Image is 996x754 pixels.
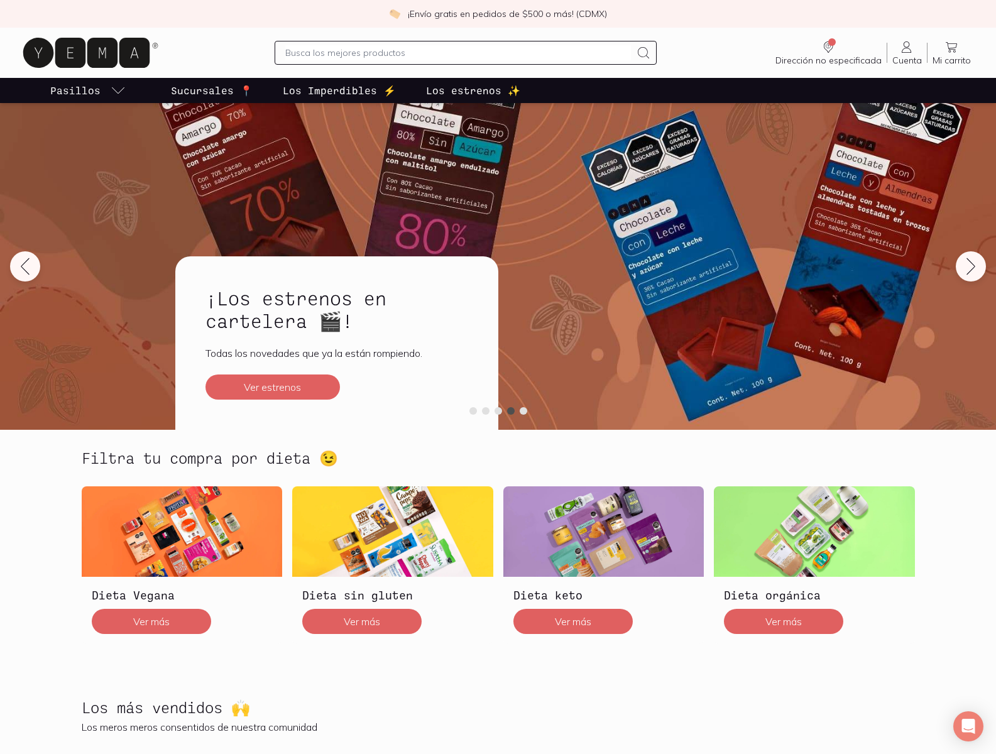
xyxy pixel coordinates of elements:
a: pasillo-todos-link [48,78,128,103]
h3: Dieta sin gluten [302,587,483,603]
img: Dieta orgánica [714,486,915,577]
img: Dieta keto [503,486,704,577]
input: Busca los mejores productos [285,45,631,60]
p: Pasillos [50,83,101,98]
button: Ver más [724,609,843,634]
a: Sucursales 📍 [168,78,255,103]
p: Sucursales 📍 [171,83,253,98]
img: Dieta Vegana [82,486,283,577]
div: Open Intercom Messenger [953,711,983,741]
img: Dieta sin gluten [292,486,493,577]
button: Ver más [92,609,211,634]
h3: Dieta Vegana [92,587,273,603]
p: Los estrenos ✨ [426,83,520,98]
a: Dieta ketoDieta ketoVer más [503,486,704,643]
h2: Los más vendidos 🙌 [82,699,250,716]
a: ¡Los estrenos en cartelera 🎬!Todas los novedades que ya la están rompiendo.Ver estrenos [175,256,498,430]
p: Los Imperdibles ⚡️ [283,83,396,98]
h3: Dieta orgánica [724,587,905,603]
a: Los estrenos ✨ [424,78,523,103]
a: Dirección no especificada [770,40,887,66]
button: Ver estrenos [205,374,340,400]
img: check [389,8,400,19]
h3: Dieta keto [513,587,694,603]
span: Mi carrito [933,55,971,66]
a: Dieta sin glutenDieta sin glutenVer más [292,486,493,643]
h2: ¡Los estrenos en cartelera 🎬! [205,287,468,332]
p: Los meros meros consentidos de nuestra comunidad [82,721,915,733]
a: Mi carrito [928,40,976,66]
p: Todas los novedades que ya la están rompiendo. [205,347,468,359]
a: Dieta VeganaDieta VeganaVer más [82,486,283,643]
a: Cuenta [887,40,927,66]
button: Ver más [302,609,422,634]
a: Dieta orgánicaDieta orgánicaVer más [714,486,915,643]
p: ¡Envío gratis en pedidos de $500 o más! (CDMX) [408,8,607,20]
h2: Filtra tu compra por dieta 😉 [82,450,338,466]
span: Dirección no especificada [775,55,882,66]
span: Cuenta [892,55,922,66]
button: Ver más [513,609,633,634]
a: Los Imperdibles ⚡️ [280,78,398,103]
